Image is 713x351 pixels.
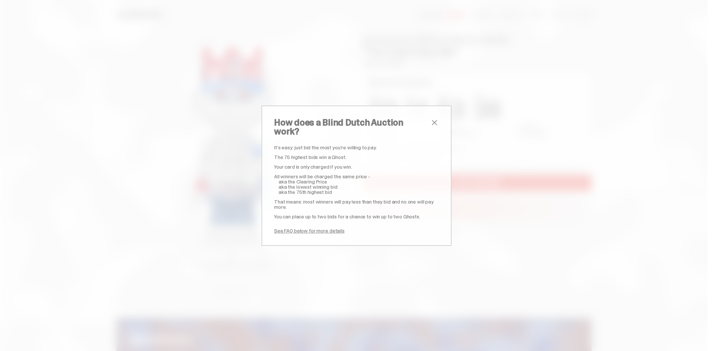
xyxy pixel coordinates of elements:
p: You can place up to two bids for a chance to win up to two Ghosts. [274,214,439,219]
span: aka the lowest winning bid [279,183,337,190]
p: That means: most winners will pay less than they bid and no one will pay more. [274,199,439,209]
span: aka the 75th highest bid [279,189,332,195]
a: See FAQ below for more details [274,227,345,234]
p: It’s easy: just bid the most you’re willing to pay. [274,145,439,150]
button: close [430,118,439,127]
p: All winners will be charged the same price - [274,174,439,179]
p: Your card is only charged if you win. [274,164,439,169]
span: aka the Clearing Price [279,178,327,185]
h2: How does a Blind Dutch Auction work? [274,118,430,136]
p: The 75 highest bids win a Ghost. [274,155,439,160]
